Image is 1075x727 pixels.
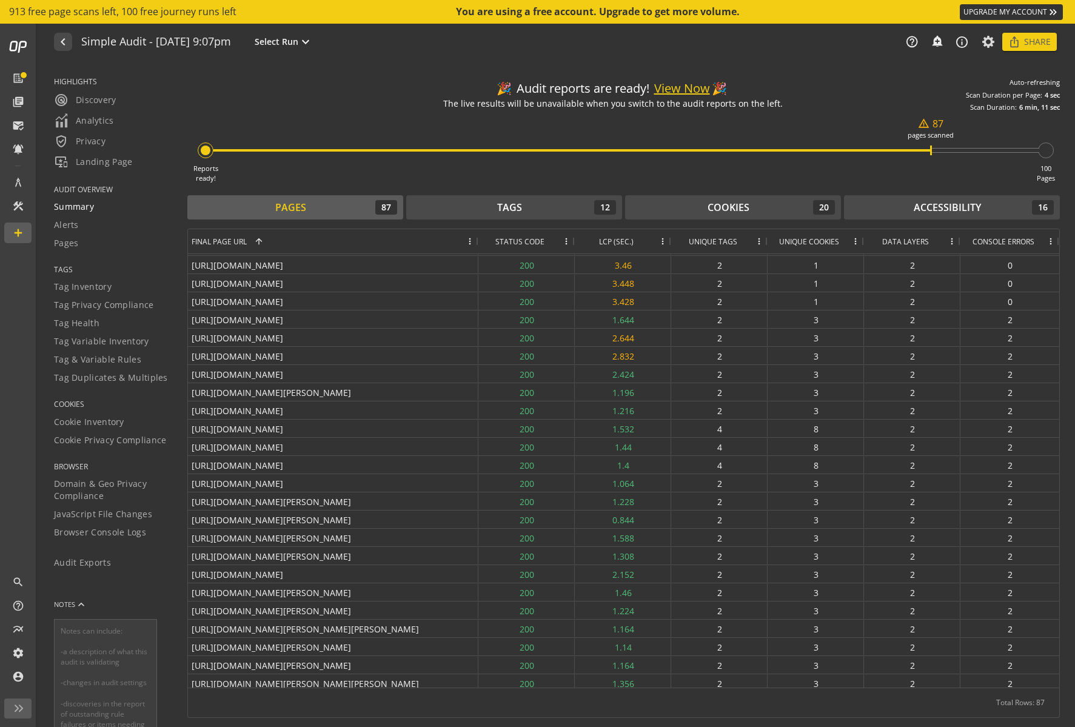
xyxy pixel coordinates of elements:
[671,565,768,583] div: 2
[671,674,768,692] div: 2
[960,347,1059,364] div: 2
[12,647,24,659] mat-icon: settings
[575,547,671,565] div: 1.308
[768,420,864,437] div: 8
[960,547,1059,565] div: 2
[768,638,864,655] div: 3
[12,119,24,132] mat-icon: mark_email_read
[768,492,864,510] div: 3
[188,529,478,546] div: [URL][DOMAIN_NAME][PERSON_NAME]
[188,656,478,674] div: [URL][DOMAIN_NAME][PERSON_NAME]
[768,256,864,273] div: 1
[443,98,783,110] div: The live results will be unavailable when you switch to the audit reports on the left.
[671,347,768,364] div: 2
[1019,102,1060,112] div: 6 min, 11 sec
[575,329,671,346] div: 2.644
[188,438,478,455] div: [URL][DOMAIN_NAME]
[478,365,575,383] div: 200
[864,420,960,437] div: 2
[671,620,768,637] div: 2
[56,35,69,49] mat-icon: navigate_before
[575,347,671,364] div: 2.832
[960,656,1059,674] div: 2
[575,274,671,292] div: 3.448
[54,335,149,347] span: Tag Variable Inventory
[188,365,478,383] div: [URL][DOMAIN_NAME]
[12,576,24,588] mat-icon: search
[918,118,929,129] mat-icon: warning_amber
[54,264,172,275] span: TAGS
[960,274,1059,292] div: 0
[864,511,960,528] div: 2
[478,601,575,619] div: 200
[864,383,960,401] div: 2
[996,688,1045,717] div: Total Rows: 87
[12,671,24,683] mat-icon: account_circle
[575,583,671,601] div: 1.46
[375,200,397,215] div: 87
[478,310,575,328] div: 200
[54,184,172,195] span: AUDIT OVERVIEW
[864,329,960,346] div: 2
[54,76,172,87] span: HIGHLIGHTS
[54,478,172,502] span: Domain & Geo Privacy Compliance
[864,565,960,583] div: 2
[960,365,1059,383] div: 2
[497,80,730,98] div: Audit reports are ready!
[54,201,94,213] span: Summary
[864,674,960,692] div: 2
[918,117,943,131] div: 87
[575,674,671,692] div: 1.356
[960,492,1059,510] div: 2
[575,420,671,437] div: 1.532
[864,529,960,546] div: 2
[54,281,112,293] span: Tag Inventory
[188,601,478,619] div: [URL][DOMAIN_NAME][PERSON_NAME]
[768,565,864,583] div: 3
[478,347,575,364] div: 200
[478,565,575,583] div: 200
[864,438,960,455] div: 2
[960,674,1059,692] div: 2
[575,601,671,619] div: 1.224
[960,383,1059,401] div: 2
[54,93,69,107] mat-icon: radar
[864,310,960,328] div: 2
[478,420,575,437] div: 200
[12,72,24,84] mat-icon: list_alt
[768,310,864,328] div: 3
[12,200,24,212] mat-icon: construction
[625,195,841,219] button: Cookies20
[252,34,315,50] button: Select Run
[931,35,943,47] mat-icon: add_alert
[193,164,218,183] div: Reports ready!
[188,420,478,437] div: [URL][DOMAIN_NAME]
[54,508,152,520] span: JavaScript File Changes
[594,200,616,215] div: 12
[188,638,478,655] div: [URL][DOMAIN_NAME][PERSON_NAME]
[768,329,864,346] div: 3
[54,113,114,128] span: Analytics
[406,195,622,219] button: Tags12
[54,557,111,569] span: Audit Exports
[1002,33,1057,51] button: Share
[768,438,864,455] div: 8
[575,565,671,583] div: 2.152
[456,5,741,19] div: You are using a free account. Upgrade to get more volume.
[973,236,1034,247] span: Console Errors
[192,236,247,247] span: Final Page URL
[478,511,575,528] div: 200
[188,292,478,310] div: [URL][DOMAIN_NAME]
[779,236,839,247] span: Unique Cookies
[188,256,478,273] div: [URL][DOMAIN_NAME]
[671,274,768,292] div: 2
[768,456,864,474] div: 8
[864,401,960,419] div: 2
[54,155,69,169] mat-icon: important_devices
[671,310,768,328] div: 2
[478,583,575,601] div: 200
[768,383,864,401] div: 3
[478,274,575,292] div: 200
[575,438,671,455] div: 1.44
[864,583,960,601] div: 2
